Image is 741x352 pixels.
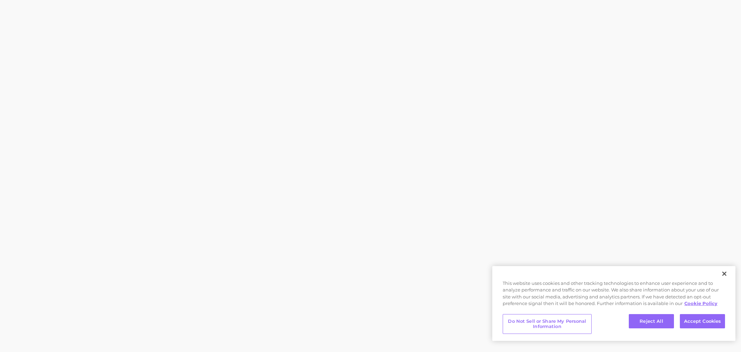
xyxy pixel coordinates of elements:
button: Reject All [629,314,674,329]
a: More information about your privacy, opens in a new tab [684,301,717,306]
div: This website uses cookies and other tracking technologies to enhance user experience and to analy... [492,280,735,311]
div: Cookie banner [492,266,735,341]
button: Do Not Sell or Share My Personal Information, Opens the preference center dialog [503,314,592,334]
div: Privacy [492,266,735,341]
button: Close [717,266,732,281]
button: Accept Cookies [680,314,725,329]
